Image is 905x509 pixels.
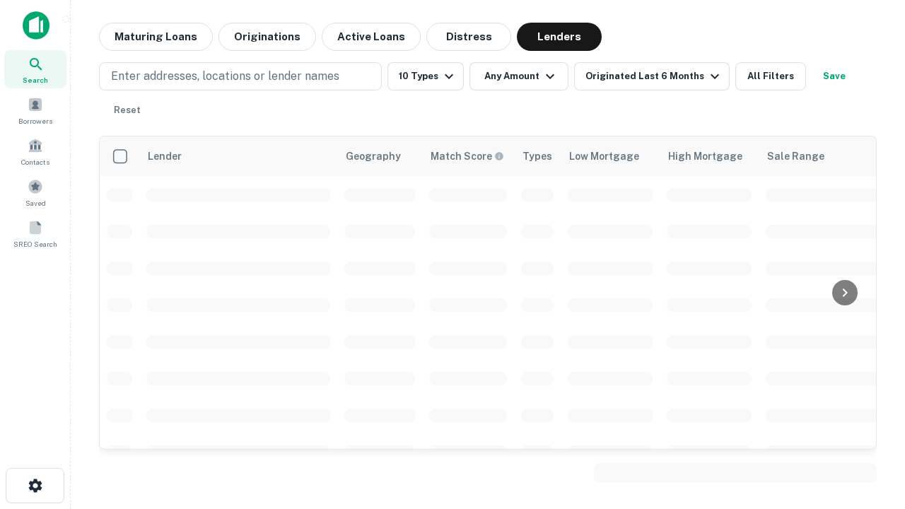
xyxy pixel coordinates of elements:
button: Originations [218,23,316,51]
div: Sale Range [767,148,824,165]
button: Active Loans [322,23,421,51]
button: Maturing Loans [99,23,213,51]
a: Saved [4,173,66,211]
span: SREO Search [13,238,57,250]
button: Distress [426,23,511,51]
div: Originated Last 6 Months [585,68,723,85]
div: Geography [346,148,401,165]
div: Capitalize uses an advanced AI algorithm to match your search with the best lender. The match sco... [431,148,504,164]
a: Borrowers [4,91,66,129]
button: 10 Types [387,62,464,90]
button: Any Amount [469,62,568,90]
th: Low Mortgage [561,136,660,176]
button: All Filters [735,62,806,90]
button: Enter addresses, locations or lender names [99,62,382,90]
span: Search [23,74,48,86]
button: Reset [105,96,150,124]
th: Geography [337,136,422,176]
p: Enter addresses, locations or lender names [111,68,339,85]
button: Originated Last 6 Months [574,62,730,90]
th: Sale Range [759,136,886,176]
img: capitalize-icon.png [23,11,49,40]
button: Lenders [517,23,602,51]
span: Borrowers [18,115,52,127]
th: High Mortgage [660,136,759,176]
a: Search [4,50,66,88]
a: Contacts [4,132,66,170]
th: Capitalize uses an advanced AI algorithm to match your search with the best lender. The match sco... [422,136,514,176]
div: Lender [148,148,182,165]
span: Contacts [21,156,49,168]
div: Types [522,148,552,165]
div: Low Mortgage [569,148,639,165]
iframe: Chat Widget [834,351,905,419]
span: Saved [25,197,46,209]
th: Types [514,136,561,176]
h6: Match Score [431,148,501,164]
button: Save your search to get updates of matches that match your search criteria. [812,62,857,90]
th: Lender [139,136,337,176]
div: High Mortgage [668,148,742,165]
a: SREO Search [4,214,66,252]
